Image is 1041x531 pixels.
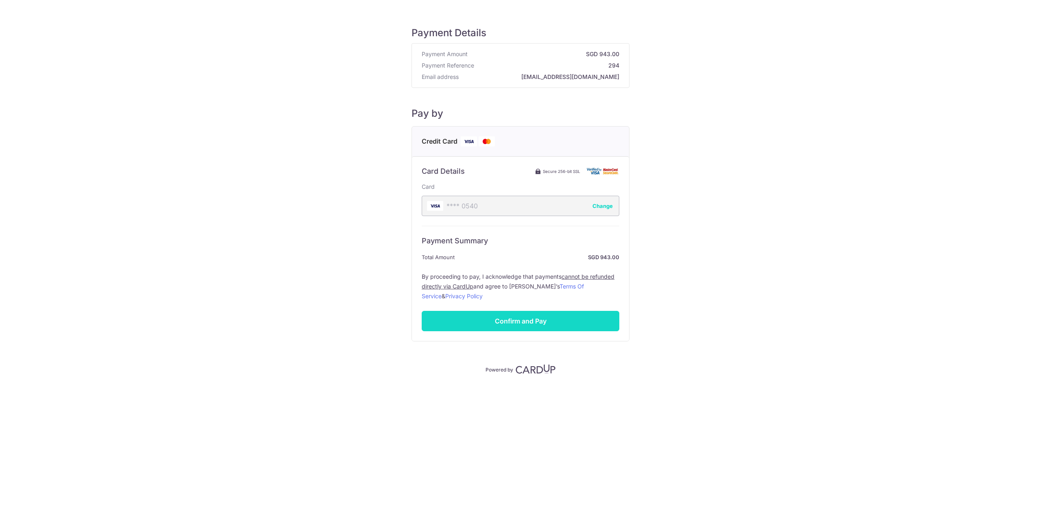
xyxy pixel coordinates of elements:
img: Card secure [587,168,619,175]
span: Email address [422,73,459,81]
img: Mastercard [479,136,495,146]
img: Visa [461,136,477,146]
h5: Pay by [412,107,629,120]
button: Change [592,202,613,210]
a: Privacy Policy [445,293,483,299]
h5: Payment Details [412,27,629,39]
h6: Card Details [422,166,465,176]
input: Confirm and Pay [422,311,619,331]
h6: Payment Summary [422,236,619,246]
span: Credit Card [422,136,457,146]
span: Total Amount [422,252,455,262]
span: Payment Reference [422,61,474,70]
strong: SGD 943.00 [458,252,619,262]
img: CardUp [516,364,555,374]
strong: 294 [477,61,619,70]
span: Secure 256-bit SSL [543,168,580,175]
p: Powered by [486,365,513,373]
strong: [EMAIL_ADDRESS][DOMAIN_NAME] [462,73,619,81]
strong: SGD 943.00 [471,50,619,58]
label: Card [422,183,435,191]
label: By proceeding to pay, I acknowledge that payments and agree to [PERSON_NAME]’s & [422,272,619,301]
span: Payment Amount [422,50,468,58]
